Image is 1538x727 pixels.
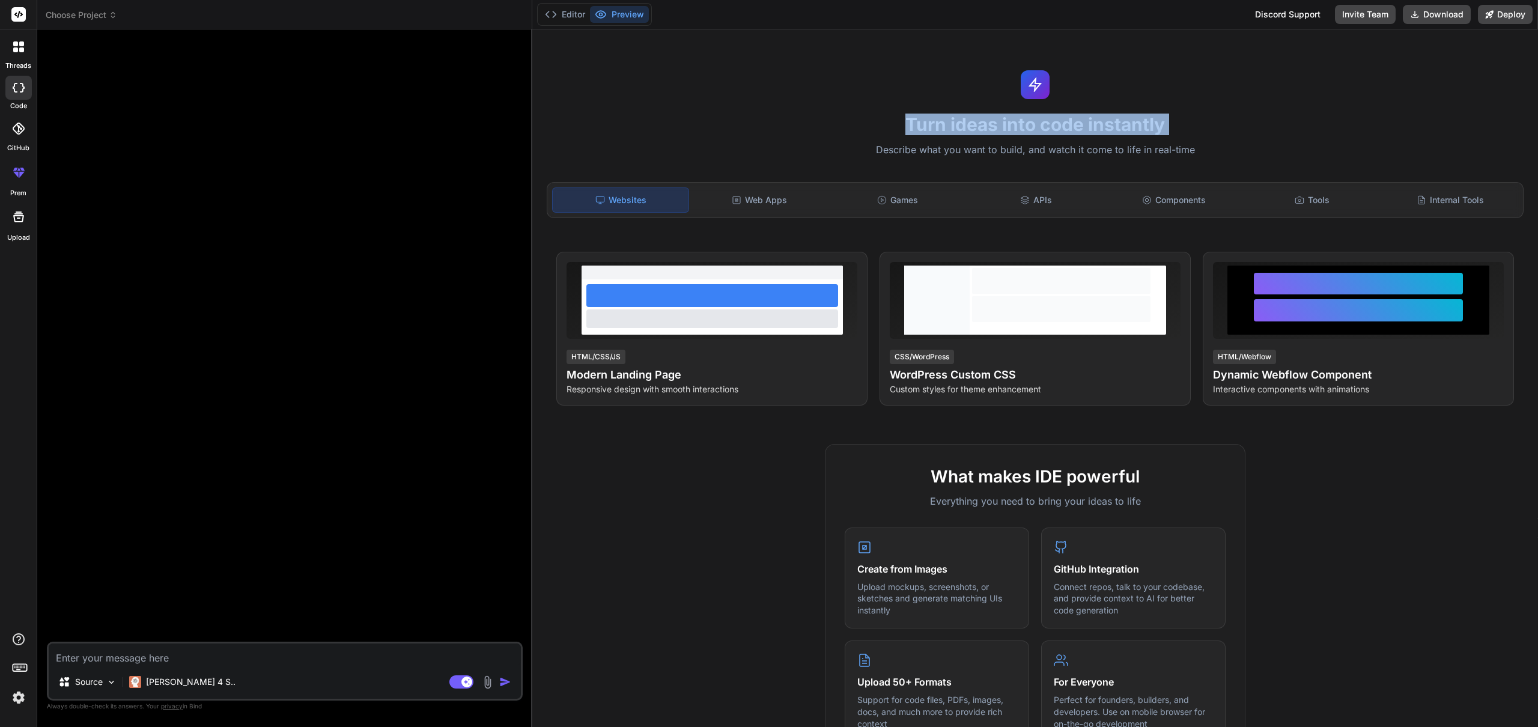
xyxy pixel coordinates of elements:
[1478,5,1533,24] button: Deploy
[890,367,1181,383] h4: WordPress Custom CSS
[857,562,1017,576] h4: Create from Images
[8,687,29,708] img: settings
[1054,581,1213,616] p: Connect repos, talk to your codebase, and provide context to AI for better code generation
[7,233,30,243] label: Upload
[1335,5,1396,24] button: Invite Team
[1054,675,1213,689] h4: For Everyone
[1248,5,1328,24] div: Discord Support
[1106,187,1242,213] div: Components
[857,581,1017,616] p: Upload mockups, screenshots, or sketches and generate matching UIs instantly
[1403,5,1471,24] button: Download
[830,187,965,213] div: Games
[1213,383,1504,395] p: Interactive components with animations
[890,350,954,364] div: CSS/WordPress
[1213,350,1276,364] div: HTML/Webflow
[540,142,1531,158] p: Describe what you want to build, and watch it come to life in real-time
[129,676,141,688] img: Claude 4 Sonnet
[540,114,1531,135] h1: Turn ideas into code instantly
[10,101,27,111] label: code
[499,676,511,688] img: icon
[540,6,590,23] button: Editor
[567,350,625,364] div: HTML/CSS/JS
[1054,562,1213,576] h4: GitHub Integration
[106,677,117,687] img: Pick Models
[1213,367,1504,383] h4: Dynamic Webflow Component
[691,187,827,213] div: Web Apps
[46,9,117,21] span: Choose Project
[857,675,1017,689] h4: Upload 50+ Formats
[845,464,1226,489] h2: What makes IDE powerful
[567,367,857,383] h4: Modern Landing Page
[890,383,1181,395] p: Custom styles for theme enhancement
[161,702,183,710] span: privacy
[10,188,26,198] label: prem
[146,676,236,688] p: [PERSON_NAME] 4 S..
[47,701,523,712] p: Always double-check its answers. Your in Bind
[567,383,857,395] p: Responsive design with smooth interactions
[590,6,649,23] button: Preview
[1382,187,1518,213] div: Internal Tools
[1244,187,1380,213] div: Tools
[5,61,31,71] label: threads
[75,676,103,688] p: Source
[481,675,494,689] img: attachment
[552,187,689,213] div: Websites
[845,494,1226,508] p: Everything you need to bring your ideas to life
[968,187,1104,213] div: APIs
[7,143,29,153] label: GitHub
